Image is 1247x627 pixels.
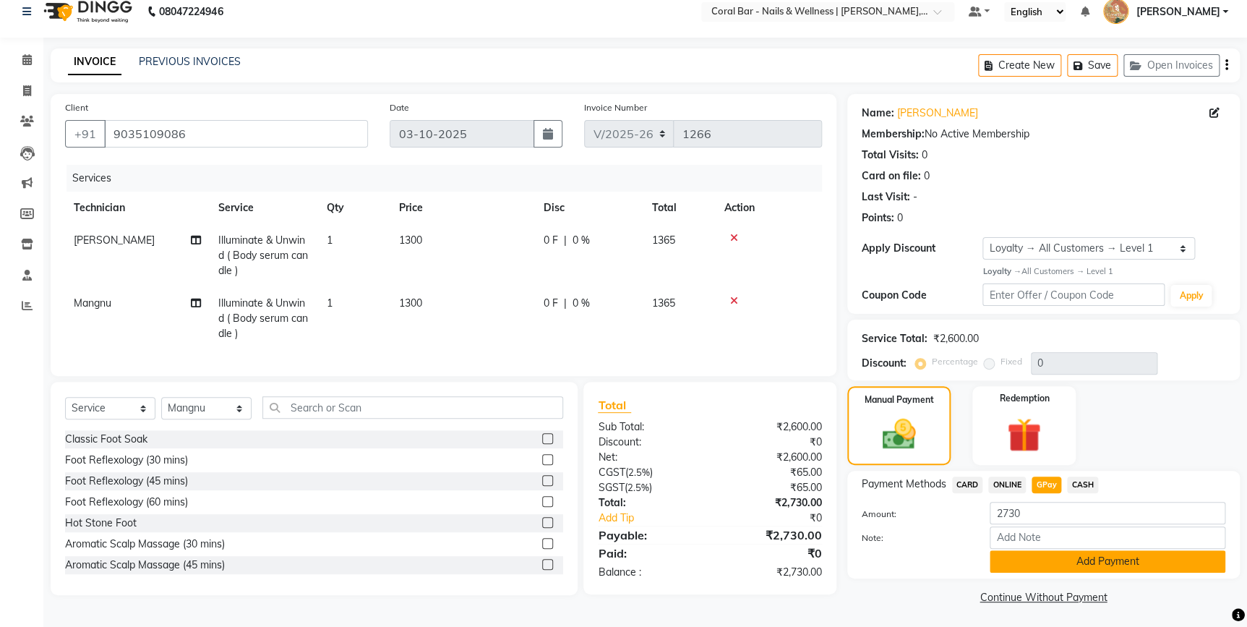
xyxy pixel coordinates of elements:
[65,101,88,114] label: Client
[598,481,624,494] span: SGST
[564,296,567,311] span: |
[210,192,318,224] th: Service
[851,508,980,521] label: Amount:
[587,419,710,435] div: Sub Total:
[652,234,675,247] span: 1365
[988,477,1026,493] span: ONLINE
[990,526,1225,549] input: Add Note
[627,466,649,478] span: 2.5%
[982,283,1165,306] input: Enter Offer / Coupon Code
[1123,54,1220,77] button: Open Invoices
[65,474,188,489] div: Foot Reflexology (45 mins)
[65,192,210,224] th: Technician
[262,396,563,419] input: Search or Scan
[990,550,1225,573] button: Add Payment
[104,120,368,148] input: Search by Name/Mobile/Email/Code
[544,233,558,248] span: 0 F
[862,189,910,205] div: Last Visit:
[862,148,919,163] div: Total Visits:
[872,415,925,453] img: _cash.svg
[399,234,422,247] span: 1300
[587,465,710,480] div: ( )
[598,398,631,413] span: Total
[65,537,225,552] div: Aromatic Scalp Massage (30 mins)
[710,435,833,450] div: ₹0
[327,234,333,247] span: 1
[1000,355,1022,368] label: Fixed
[862,331,927,346] div: Service Total:
[933,331,979,346] div: ₹2,600.00
[864,393,933,406] label: Manual Payment
[730,511,832,526] div: ₹0
[587,526,710,544] div: Payable:
[862,288,983,303] div: Coupon Code
[627,482,648,493] span: 2.5%
[952,477,983,493] span: CARD
[65,432,147,447] div: Classic Foot Soak
[710,480,833,495] div: ₹65.00
[587,565,710,580] div: Balance :
[710,450,833,465] div: ₹2,600.00
[1032,477,1061,493] span: GPay
[65,558,225,573] div: Aromatic Scalp Massage (45 mins)
[978,54,1061,77] button: Create New
[932,355,978,368] label: Percentage
[982,266,1021,276] strong: Loyalty →
[710,465,833,480] div: ₹65.00
[996,414,1052,456] img: _gift.svg
[218,234,308,277] span: Illuminate & Unwind ( Body serum candle )
[587,511,730,526] a: Add Tip
[999,392,1049,405] label: Redemption
[587,545,710,562] div: Paid:
[862,477,946,492] span: Payment Methods
[862,210,894,226] div: Points:
[1067,477,1098,493] span: CASH
[710,495,833,511] div: ₹2,730.00
[587,480,710,495] div: ( )
[544,296,558,311] span: 0 F
[913,189,917,205] div: -
[535,192,643,224] th: Disc
[65,120,106,148] button: +91
[390,192,535,224] th: Price
[850,590,1237,605] a: Continue Without Payment
[573,233,590,248] span: 0 %
[327,297,333,310] span: 1
[643,192,716,224] th: Total
[924,169,930,184] div: 0
[65,453,188,468] div: Foot Reflexology (30 mins)
[65,495,188,510] div: Foot Reflexology (60 mins)
[897,106,978,121] a: [PERSON_NAME]
[710,545,833,562] div: ₹0
[587,495,710,511] div: Total:
[318,192,390,224] th: Qty
[399,297,422,310] span: 1300
[1170,285,1212,307] button: Apply
[390,101,409,114] label: Date
[573,296,590,311] span: 0 %
[1136,4,1220,20] span: [PERSON_NAME]
[67,165,833,192] div: Services
[587,450,710,465] div: Net:
[587,435,710,450] div: Discount:
[564,233,567,248] span: |
[851,532,980,545] label: Note:
[139,55,241,68] a: PREVIOUS INVOICES
[710,419,833,435] div: ₹2,600.00
[74,297,111,310] span: Mangnu
[710,565,833,580] div: ₹2,730.00
[598,466,625,479] span: CGST
[74,234,155,247] span: [PERSON_NAME]
[716,192,822,224] th: Action
[862,127,925,142] div: Membership:
[218,297,308,340] span: Illuminate & Unwind ( Body serum candle )
[652,297,675,310] span: 1365
[65,516,137,531] div: Hot Stone Foot
[982,265,1225,278] div: All Customers → Level 1
[710,526,833,544] div: ₹2,730.00
[862,241,983,256] div: Apply Discount
[990,502,1225,524] input: Amount
[68,49,121,75] a: INVOICE
[584,101,647,114] label: Invoice Number
[862,356,907,371] div: Discount:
